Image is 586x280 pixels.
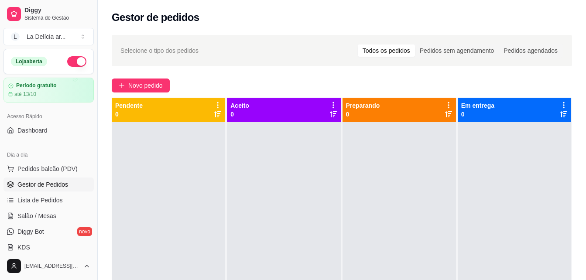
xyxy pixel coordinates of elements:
[17,196,63,205] span: Lista de Pedidos
[3,193,94,207] a: Lista de Pedidos
[346,101,380,110] p: Preparando
[461,101,494,110] p: Em entrega
[24,263,80,270] span: [EMAIL_ADDRESS][DOMAIN_NAME]
[115,110,143,119] p: 0
[67,56,86,67] button: Alterar Status
[499,44,562,57] div: Pedidos agendados
[120,46,199,55] span: Selecione o tipo dos pedidos
[17,243,30,252] span: KDS
[24,7,90,14] span: Diggy
[230,110,249,119] p: 0
[415,44,499,57] div: Pedidos sem agendamento
[17,126,48,135] span: Dashboard
[17,212,56,220] span: Salão / Mesas
[27,32,66,41] div: La Delícia ar ...
[3,28,94,45] button: Select a team
[24,14,90,21] span: Sistema de Gestão
[11,32,20,41] span: L
[346,110,380,119] p: 0
[3,3,94,24] a: DiggySistema de Gestão
[358,44,415,57] div: Todos os pedidos
[17,164,78,173] span: Pedidos balcão (PDV)
[115,101,143,110] p: Pendente
[3,123,94,137] a: Dashboard
[16,82,57,89] article: Período gratuito
[3,78,94,102] a: Período gratuitoaté 13/10
[461,110,494,119] p: 0
[3,256,94,277] button: [EMAIL_ADDRESS][DOMAIN_NAME]
[112,10,199,24] h2: Gestor de pedidos
[3,109,94,123] div: Acesso Rápido
[3,209,94,223] a: Salão / Mesas
[3,240,94,254] a: KDS
[3,225,94,239] a: Diggy Botnovo
[3,178,94,191] a: Gestor de Pedidos
[17,180,68,189] span: Gestor de Pedidos
[14,91,36,98] article: até 13/10
[119,82,125,89] span: plus
[3,162,94,176] button: Pedidos balcão (PDV)
[112,79,170,92] button: Novo pedido
[17,227,44,236] span: Diggy Bot
[11,57,47,66] div: Loja aberta
[230,101,249,110] p: Aceito
[3,148,94,162] div: Dia a dia
[128,81,163,90] span: Novo pedido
